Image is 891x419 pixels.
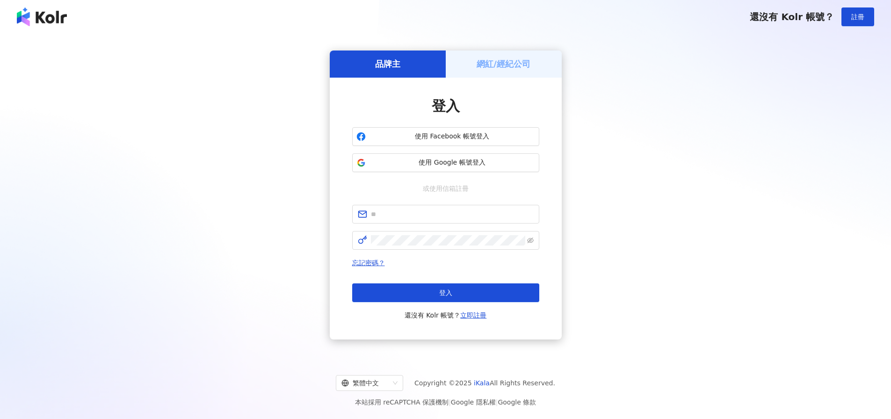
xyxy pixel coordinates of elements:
[355,397,536,408] span: 本站採用 reCAPTCHA 保護機制
[477,58,530,70] h5: 網紅/經紀公司
[474,379,490,387] a: iKala
[369,158,535,167] span: 使用 Google 帳號登入
[352,153,539,172] button: 使用 Google 帳號登入
[449,398,451,406] span: |
[451,398,496,406] a: Google 隱私權
[496,398,498,406] span: |
[375,58,400,70] h5: 品牌主
[851,13,864,21] span: 註冊
[369,132,535,141] span: 使用 Facebook 帳號登入
[17,7,67,26] img: logo
[841,7,874,26] button: 註冊
[352,283,539,302] button: 登入
[439,289,452,296] span: 登入
[498,398,536,406] a: Google 條款
[352,259,385,267] a: 忘記密碼？
[527,237,534,244] span: eye-invisible
[432,98,460,114] span: 登入
[405,310,487,321] span: 還沒有 Kolr 帳號？
[750,11,834,22] span: 還沒有 Kolr 帳號？
[352,127,539,146] button: 使用 Facebook 帳號登入
[416,183,475,194] span: 或使用信箱註冊
[460,311,486,319] a: 立即註冊
[414,377,555,389] span: Copyright © 2025 All Rights Reserved.
[341,376,389,390] div: 繁體中文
